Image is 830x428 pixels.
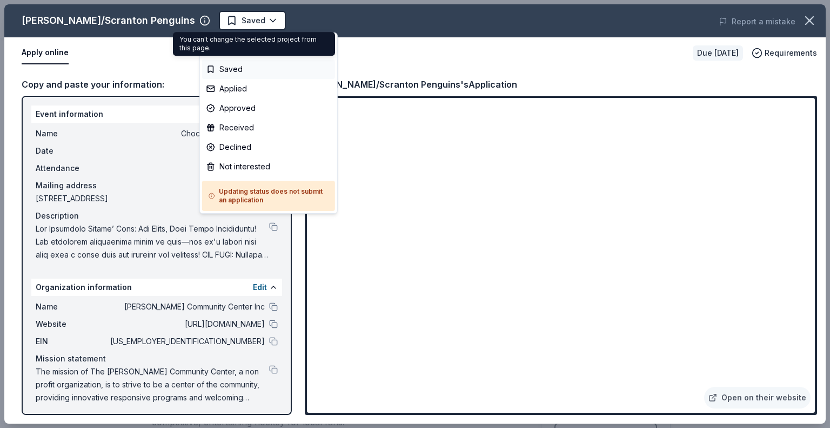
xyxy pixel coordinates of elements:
[202,60,335,79] div: Saved
[202,137,335,157] div: Declined
[202,157,335,176] div: Not interested
[212,13,299,26] span: Chocolate Lovers' Gala
[202,35,335,55] div: Update status...
[202,98,335,118] div: Approved
[202,118,335,137] div: Received
[209,187,329,205] h5: Updating status does not submit an application
[202,79,335,98] div: Applied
